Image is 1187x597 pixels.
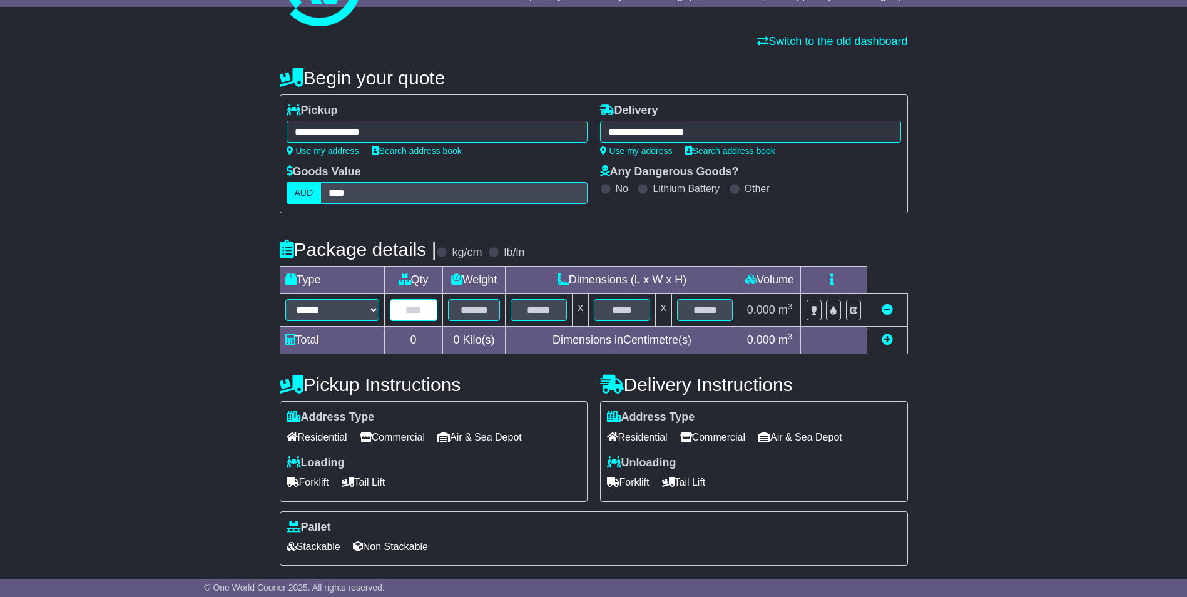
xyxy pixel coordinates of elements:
[882,304,893,316] a: Remove this item
[287,521,331,534] label: Pallet
[280,267,384,294] td: Type
[607,472,650,492] span: Forklift
[747,304,775,316] span: 0.000
[287,165,361,179] label: Goods Value
[738,267,801,294] td: Volume
[778,334,793,346] span: m
[882,334,893,346] a: Add new item
[506,267,738,294] td: Dimensions (L x W x H)
[280,68,908,88] h4: Begin your quote
[342,472,385,492] span: Tail Lift
[372,146,462,156] a: Search address book
[573,294,589,327] td: x
[384,327,442,354] td: 0
[280,239,437,260] h4: Package details |
[287,104,338,118] label: Pickup
[384,267,442,294] td: Qty
[745,183,770,195] label: Other
[607,427,668,447] span: Residential
[287,182,322,204] label: AUD
[758,427,842,447] span: Air & Sea Depot
[653,183,720,195] label: Lithium Battery
[662,472,706,492] span: Tail Lift
[287,472,329,492] span: Forklift
[747,334,775,346] span: 0.000
[607,456,676,470] label: Unloading
[287,456,345,470] label: Loading
[680,427,745,447] span: Commercial
[600,146,673,156] a: Use my address
[600,374,908,395] h4: Delivery Instructions
[287,411,375,424] label: Address Type
[607,411,695,424] label: Address Type
[600,165,739,179] label: Any Dangerous Goods?
[453,334,459,346] span: 0
[204,583,385,593] span: © One World Courier 2025. All rights reserved.
[788,332,793,341] sup: 3
[685,146,775,156] a: Search address book
[353,537,428,556] span: Non Stackable
[600,104,658,118] label: Delivery
[287,146,359,156] a: Use my address
[280,374,588,395] h4: Pickup Instructions
[360,427,425,447] span: Commercial
[778,304,793,316] span: m
[452,246,482,260] label: kg/cm
[287,427,347,447] span: Residential
[788,302,793,311] sup: 3
[287,537,340,556] span: Stackable
[506,327,738,354] td: Dimensions in Centimetre(s)
[442,267,506,294] td: Weight
[504,246,524,260] label: lb/in
[616,183,628,195] label: No
[442,327,506,354] td: Kilo(s)
[437,427,522,447] span: Air & Sea Depot
[655,294,671,327] td: x
[280,327,384,354] td: Total
[757,35,907,48] a: Switch to the old dashboard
